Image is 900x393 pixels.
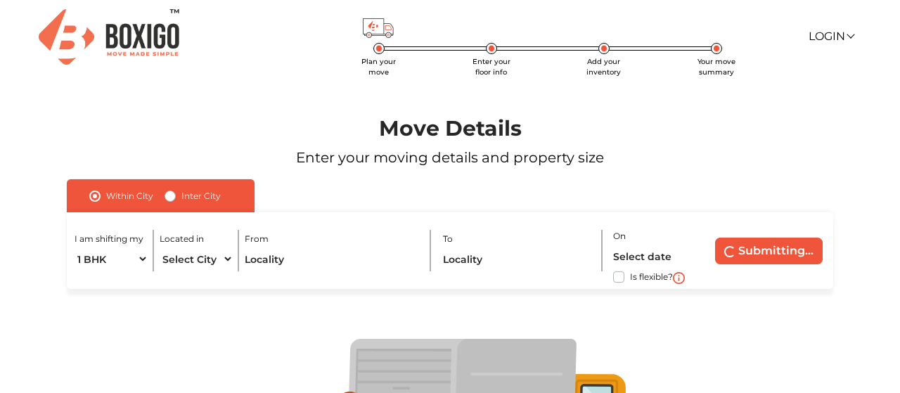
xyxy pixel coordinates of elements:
label: Located in [160,233,204,245]
input: Select date [613,244,702,269]
label: Is flexible? [630,269,673,283]
img: Boxigo [39,9,179,65]
label: From [245,233,269,245]
label: I am shifting my [75,233,143,245]
label: To [443,233,453,245]
label: Within City [106,188,153,205]
img: i [673,272,685,284]
p: Enter your moving details and property size [36,147,864,168]
label: Inter City [181,188,221,205]
h1: Move Details [36,116,864,141]
span: Enter your floor info [472,57,510,77]
button: Submitting... [715,238,823,264]
a: Login [809,30,854,43]
span: Plan your move [361,57,396,77]
label: On [613,230,626,243]
span: Add your inventory [586,57,621,77]
span: Your move summary [697,57,735,77]
input: Locality [245,247,420,271]
input: Locality [443,247,593,271]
